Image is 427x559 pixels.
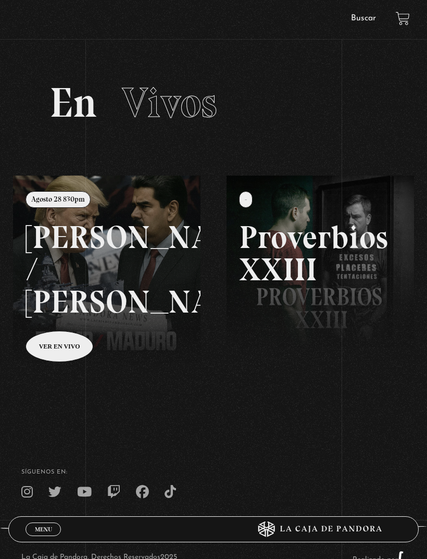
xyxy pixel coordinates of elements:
h2: En [49,82,378,123]
span: Cerrar [31,535,56,542]
span: Vivos [122,78,217,128]
h4: SÍguenos en: [21,469,406,475]
a: Buscar [351,14,376,22]
span: Menu [35,526,52,532]
a: View your shopping cart [396,11,410,26]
